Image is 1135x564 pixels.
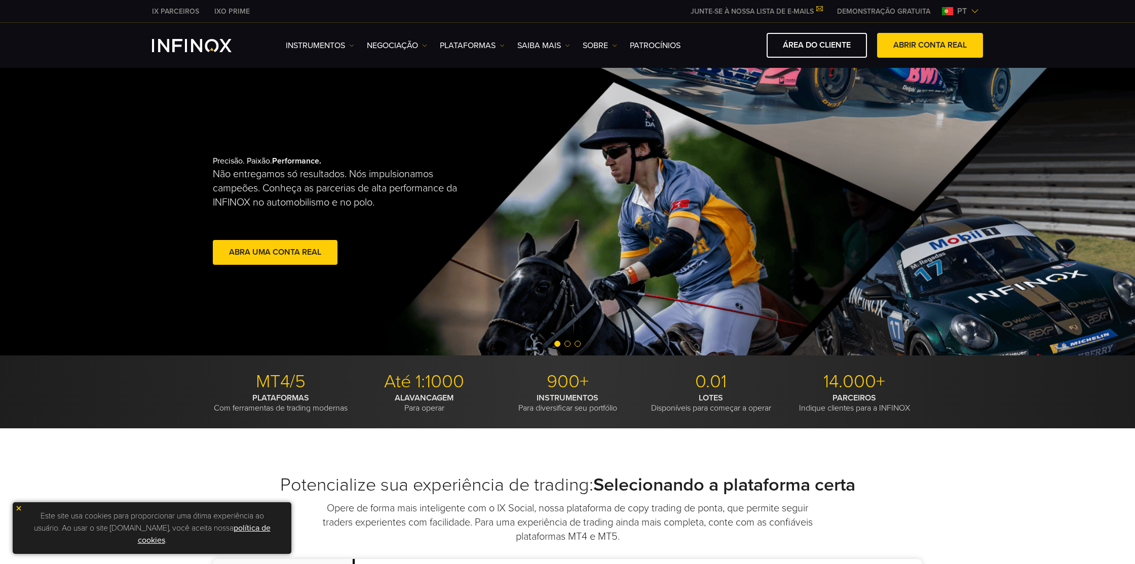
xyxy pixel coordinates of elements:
a: INFINOX [207,6,257,17]
a: SOBRE [583,39,617,52]
p: Este site usa cookies para proporcionar uma ótima experiência ao usuário. Ao usar o site [DOMAIN_... [18,507,286,549]
p: 900+ [500,371,635,393]
a: PLATAFORMAS [440,39,505,52]
p: Para operar [356,393,492,413]
p: Para diversificar seu portfólio [500,393,635,413]
div: Precisão. Paixão. [213,140,532,284]
a: abra uma conta real [213,240,337,265]
a: INFINOX Logo [152,39,255,52]
img: yellow close icon [15,505,22,512]
strong: PARCEIROS [833,393,876,403]
p: Não entregamos só resultados. Nós impulsionamos campeões. Conheça as parcerias de alta performanc... [213,167,468,210]
strong: Selecionando a plataforma certa [593,474,855,496]
strong: ALAVANCAGEM [395,393,453,403]
h2: Potencialize sua experiência de trading: [213,474,922,496]
strong: Performance. [272,156,321,166]
p: Disponíveis para começar a operar [643,393,779,413]
a: INFINOX MENU [829,6,938,17]
span: Go to slide 3 [575,341,581,347]
a: JUNTE-SE À NOSSA LISTA DE E-MAILS [683,7,829,16]
p: 14.000+ [786,371,922,393]
strong: LOTES [699,393,723,403]
strong: INSTRUMENTOS [537,393,598,403]
p: 0.01 [643,371,779,393]
a: Patrocínios [630,39,680,52]
strong: PLATAFORMAS [252,393,309,403]
a: ABRIR CONTA REAL [877,33,983,58]
a: INFINOX [144,6,207,17]
p: MT4/5 [213,371,349,393]
span: Go to slide 2 [564,341,571,347]
a: Instrumentos [286,39,354,52]
p: Opere de forma mais inteligente com o IX Social, nossa plataforma de copy trading de ponta, que p... [322,501,813,544]
span: pt [953,5,971,17]
p: Com ferramentas de trading modernas [213,393,349,413]
p: Indique clientes para a INFINOX [786,393,922,413]
span: Go to slide 1 [554,341,560,347]
a: ÁREA DO CLIENTE [767,33,867,58]
a: NEGOCIAÇÃO [367,39,427,52]
p: Até 1:1000 [356,371,492,393]
a: Saiba mais [517,39,570,52]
